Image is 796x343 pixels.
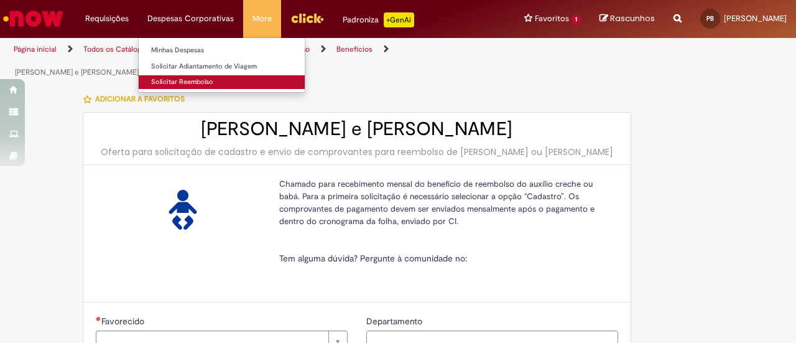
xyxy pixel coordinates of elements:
[384,12,414,27] p: +GenAi
[147,12,234,25] span: Despesas Corporativas
[366,316,425,327] span: Departamento
[83,86,192,112] button: Adicionar a Favoritos
[343,12,414,27] div: Padroniza
[599,13,655,25] a: Rascunhos
[96,146,618,158] div: Oferta para solicitação de cadastro e envio de comprovantes para reembolso de [PERSON_NAME] ou [P...
[535,12,569,25] span: Favoritos
[163,190,203,230] img: Auxílio Creche e Babá
[279,179,595,227] span: Chamado para recebimento mensal do benefício de reembolso do auxílio creche ou babá. Para a prime...
[95,94,185,104] span: Adicionar a Favoritos
[706,14,714,22] span: PB
[1,6,65,31] img: ServiceNow
[279,252,609,265] p: Tem alguma dúvida? Pergunte à comunidade no:
[96,119,618,139] h2: [PERSON_NAME] e [PERSON_NAME]
[139,75,305,89] a: Solicitar Reembolso
[15,67,139,77] a: [PERSON_NAME] e [PERSON_NAME]
[336,44,373,54] a: Benefícios
[96,316,101,321] span: Necessários
[101,316,147,327] span: Necessários - Favorecido
[139,44,305,57] a: Minhas Despesas
[138,37,305,93] ul: Despesas Corporativas
[14,44,57,54] a: Página inicial
[9,38,521,84] ul: Trilhas de página
[290,9,324,27] img: click_logo_yellow_360x200.png
[252,12,272,25] span: More
[83,44,149,54] a: Todos os Catálogos
[85,12,129,25] span: Requisições
[139,60,305,73] a: Solicitar Adiantamento de Viagem
[610,12,655,24] span: Rascunhos
[572,14,581,25] span: 1
[724,13,787,24] span: [PERSON_NAME]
